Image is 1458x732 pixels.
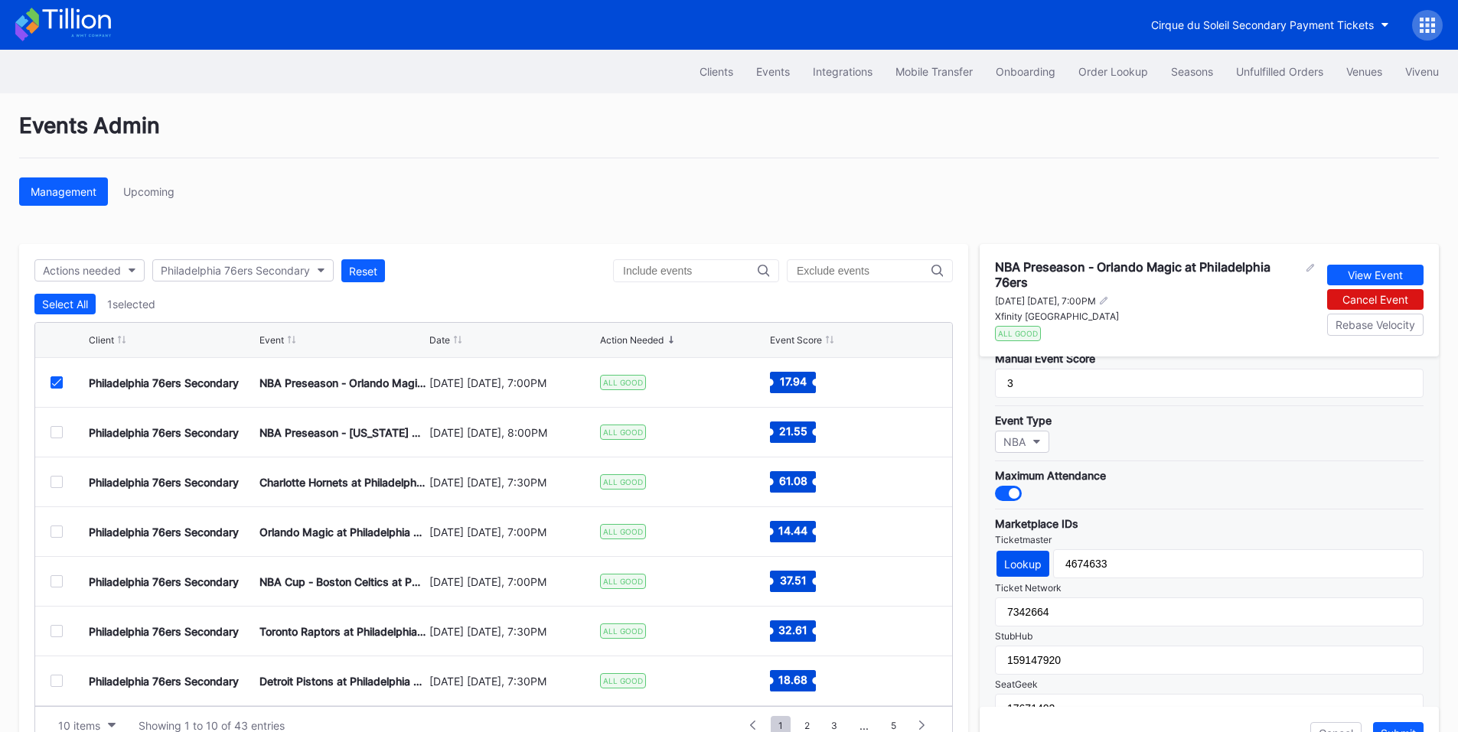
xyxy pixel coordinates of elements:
div: Rebase Velocity [1336,318,1415,331]
div: Event Score [770,334,822,346]
div: NBA Preseason - [US_STATE] Timberwolves at Philadelphia 76ers [259,426,426,439]
div: ALL GOOD [600,673,646,688]
div: Integrations [813,65,873,78]
div: Philadelphia 76ers Secondary [161,264,310,277]
div: View Event [1348,268,1403,281]
div: [DATE] [DATE], 7:30PM [429,476,596,489]
div: ALL GOOD [600,524,646,539]
div: Client [89,334,114,346]
div: Reset [349,265,377,278]
div: Philadelphia 76ers Secondary [89,426,239,439]
div: Action Needed [600,334,664,346]
button: Venues [1335,57,1394,86]
input: Ex: 5724669 [995,694,1424,723]
div: Orlando Magic at Philadelphia 76ers [259,525,426,538]
button: Onboarding [984,57,1067,86]
button: Unfulfilled Orders [1225,57,1335,86]
input: Ex: 150471890 or 10277849 [995,646,1424,675]
div: Toronto Raptors at Philadelphia 76ers [259,625,426,638]
button: Actions needed [34,259,145,281]
div: StubHub [995,630,1424,642]
button: NBA [995,431,1049,453]
input: Ex: 5368256 [995,597,1424,626]
text: 32.61 [778,623,807,636]
div: Cancel Event [1342,293,1408,306]
div: Maximum Attendance [995,469,1424,482]
text: 37.51 [780,574,807,587]
div: Seasons [1171,65,1213,78]
div: Philadelphia 76ers Secondary [89,575,239,588]
div: ALL GOOD [995,326,1041,341]
div: ... [848,719,880,732]
div: Onboarding [996,65,1055,78]
div: [DATE] [DATE], 7:00PM [429,376,596,389]
a: Upcoming [112,177,186,206]
div: Philadelphia 76ers Secondary [89,476,239,489]
div: Ticket Network [995,582,1424,594]
div: Upcoming [123,185,175,198]
div: Event Type [995,414,1424,427]
div: Detroit Pistons at Philadelphia 76ers [259,675,426,688]
div: Mobile Transfer [895,65,973,78]
div: [DATE] [DATE], 7:00PM [429,525,596,538]
div: 10 items [58,719,100,732]
div: [DATE] [DATE], 7:30PM [429,675,596,688]
div: [DATE] [DATE], 7:00PM [995,295,1096,307]
div: ALL GOOD [600,425,646,440]
div: Showing 1 to 10 of 43 entries [139,719,285,732]
div: [DATE] [DATE], 7:00PM [429,575,596,588]
button: Management [19,177,108,206]
text: 18.68 [778,673,807,686]
div: ALL GOOD [600,375,646,390]
div: NBA Cup - Boston Celtics at Philadelphia 76ers [259,575,426,588]
div: Event [259,334,284,346]
button: Select All [34,294,96,314]
button: Reset [341,259,385,282]
div: Select All [42,298,88,311]
button: Philadelphia 76ers Secondary [152,259,334,281]
button: Cirque du Soleil Secondary Payment Tickets [1140,11,1401,39]
button: Mobile Transfer [884,57,984,86]
div: NBA Preseason - Orlando Magic at Philadelphia 76ers [995,259,1303,290]
div: Philadelphia 76ers Secondary [89,625,239,638]
button: Order Lookup [1067,57,1160,86]
div: Actions needed [43,264,121,277]
div: Management [31,185,96,198]
button: Lookup [996,551,1049,577]
button: Integrations [801,57,884,86]
div: Venues [1346,65,1382,78]
div: [DATE] [DATE], 8:00PM [429,426,596,439]
div: Events Admin [19,112,1439,158]
div: Charlotte Hornets at Philadelphia 76ers [259,476,426,489]
button: Clients [688,57,745,86]
div: Cirque du Soleil Secondary Payment Tickets [1151,18,1374,31]
div: ALL GOOD [600,623,646,639]
input: Include events [623,265,758,277]
button: Cancel Event [1327,289,1424,310]
div: Lookup [1004,558,1042,571]
button: Vivenu [1394,57,1450,86]
button: Events [745,57,801,86]
div: 1 selected [107,298,155,311]
div: Order Lookup [1078,65,1148,78]
div: SeatGeek [995,678,1424,690]
text: 21.55 [779,425,807,438]
text: 17.94 [780,375,807,388]
div: Philadelphia 76ers Secondary [89,525,239,538]
div: NBA [1003,435,1026,448]
div: Marketplace IDs [995,517,1424,530]
div: Unfulfilled Orders [1236,65,1323,78]
div: [DATE] [DATE], 7:30PM [429,625,596,638]
input: Ex: 3620523 [1053,549,1424,578]
button: Seasons [1160,57,1225,86]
